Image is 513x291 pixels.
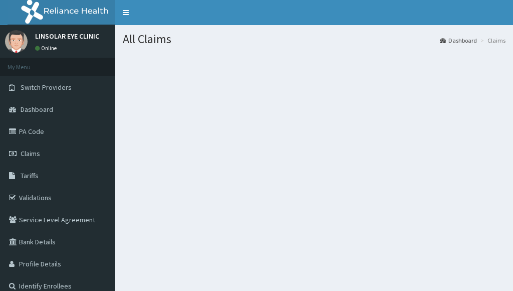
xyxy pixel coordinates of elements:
[35,33,99,40] p: LINSOLAR EYE CLINIC
[21,83,72,92] span: Switch Providers
[21,149,40,158] span: Claims
[35,45,59,52] a: Online
[21,171,39,180] span: Tariffs
[5,30,28,53] img: User Image
[440,36,477,45] a: Dashboard
[123,33,505,46] h1: All Claims
[478,36,505,45] li: Claims
[21,105,53,114] span: Dashboard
